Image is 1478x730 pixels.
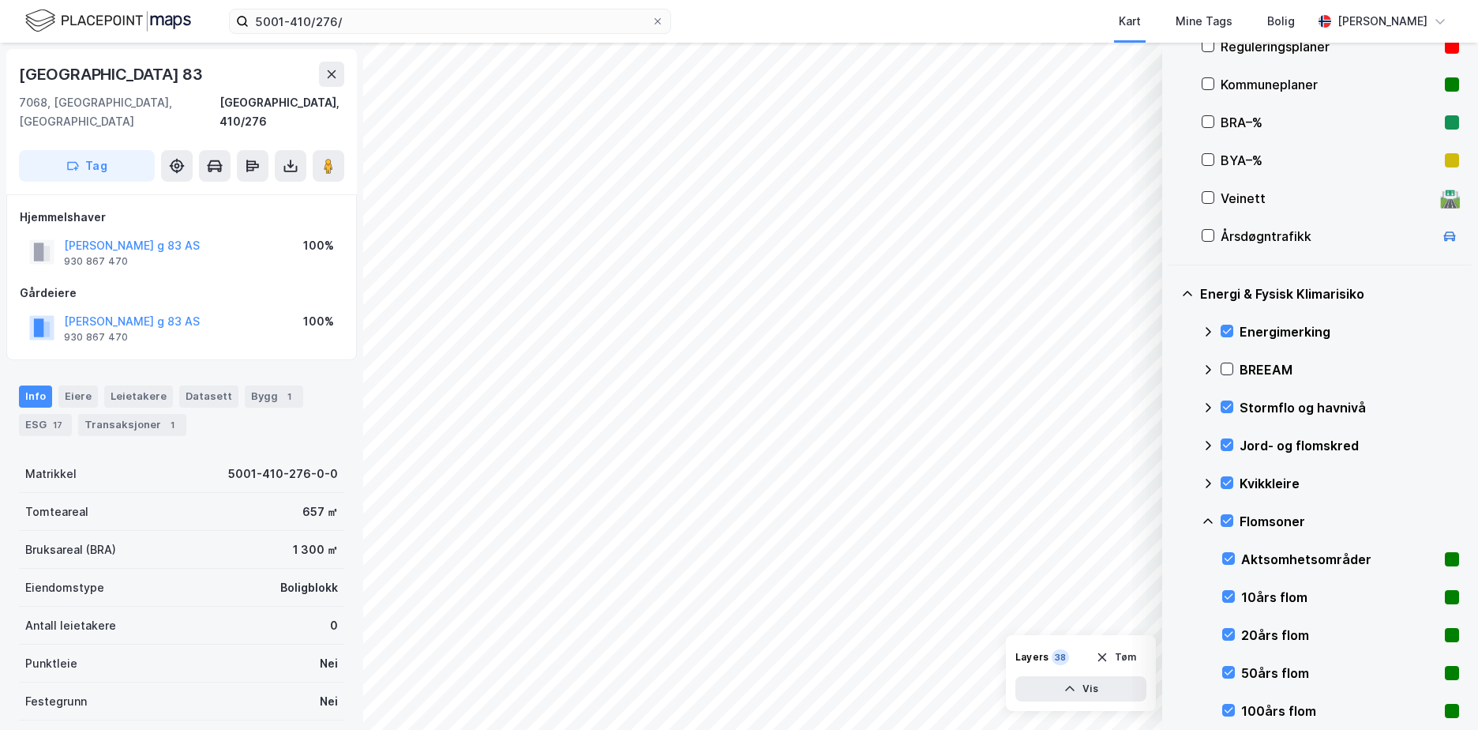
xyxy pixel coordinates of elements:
div: Energimerking [1240,322,1459,341]
div: Antall leietakere [25,616,116,635]
div: [GEOGRAPHIC_DATA], 410/276 [219,93,344,131]
button: Tøm [1086,645,1146,670]
div: Reguleringsplaner [1221,37,1439,56]
div: 100% [303,236,334,255]
div: Nei [320,692,338,711]
div: 10års flom [1241,588,1439,607]
div: Energi & Fysisk Klimarisiko [1200,284,1459,303]
div: Punktleie [25,654,77,673]
div: 50års flom [1241,664,1439,683]
div: 0 [330,616,338,635]
div: 7068, [GEOGRAPHIC_DATA], [GEOGRAPHIC_DATA] [19,93,219,131]
div: Kvikkleire [1240,474,1459,493]
div: Matrikkel [25,465,77,484]
div: BYA–% [1221,151,1439,170]
div: [PERSON_NAME] [1337,12,1427,31]
div: 657 ㎡ [302,502,338,521]
div: 930 867 470 [64,255,128,268]
div: Kart [1119,12,1141,31]
div: Info [19,386,52,408]
div: Stormflo og havnivå [1240,398,1459,417]
div: 5001-410-276-0-0 [228,465,338,484]
button: Vis [1015,676,1146,702]
div: Festegrunn [25,692,87,711]
div: Kommuneplaner [1221,75,1439,94]
div: 1 [164,417,180,433]
div: Jord- og flomskred [1240,436,1459,455]
button: Tag [19,150,155,182]
div: Årsdøgntrafikk [1221,227,1434,246]
div: Eiere [58,386,98,408]
div: Bygg [245,386,303,408]
div: 100års flom [1241,702,1439,721]
div: [GEOGRAPHIC_DATA] 83 [19,62,206,87]
div: Mine Tags [1176,12,1232,31]
div: 1 300 ㎡ [293,540,338,559]
div: Leietakere [104,386,173,408]
div: Bolig [1267,12,1295,31]
div: BREEAM [1240,360,1459,379]
img: logo.f888ab2527a4732fd821a326f86c7f29.svg [25,7,191,35]
div: Flomsoner [1240,512,1459,531]
iframe: Chat Widget [1399,654,1478,730]
div: 20års flom [1241,626,1439,645]
div: Veinett [1221,189,1434,208]
div: Gårdeiere [20,284,343,303]
div: 17 [50,417,66,433]
input: Søk på adresse, matrikkel, gårdeiere, leietakere eller personer [249,9,651,33]
div: Bruksareal (BRA) [25,540,116,559]
div: Transaksjoner [78,414,186,436]
div: ESG [19,414,72,436]
div: 1 [281,389,297,405]
div: 🛣️ [1439,188,1461,209]
div: 930 867 470 [64,331,128,344]
div: 100% [303,312,334,331]
div: Aktsomhetsområder [1241,550,1439,569]
div: Eiendomstype [25,578,104,597]
div: Hjemmelshaver [20,208,343,227]
div: BRA–% [1221,113,1439,132]
div: 38 [1052,649,1069,665]
div: Datasett [179,386,238,408]
div: Nei [320,654,338,673]
div: Boligblokk [280,578,338,597]
div: Tomteareal [25,502,88,521]
div: Layers [1015,651,1048,664]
